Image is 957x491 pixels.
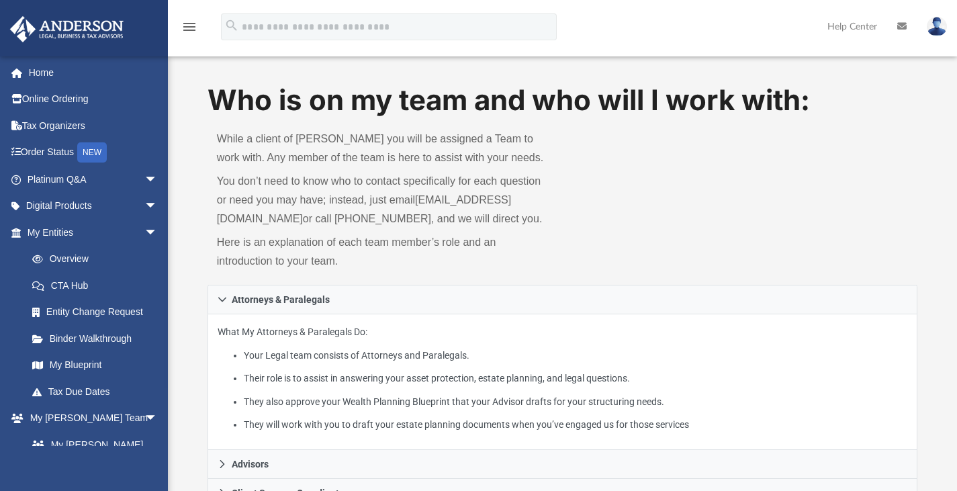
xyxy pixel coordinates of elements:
[208,450,918,479] a: Advisors
[232,295,330,304] span: Attorneys & Paralegals
[208,81,918,120] h1: Who is on my team and who will I work with:
[218,324,908,433] p: What My Attorneys & Paralegals Do:
[244,394,907,410] li: They also approve your Wealth Planning Blueprint that your Advisor drafts for your structuring ne...
[9,219,178,246] a: My Entitiesarrow_drop_down
[9,405,171,432] a: My [PERSON_NAME] Teamarrow_drop_down
[217,172,553,228] p: You don’t need to know who to contact specifically for each question or need you may have; instea...
[77,142,107,163] div: NEW
[217,233,553,271] p: Here is an explanation of each team member’s role and an introduction to your team.
[244,416,907,433] li: They will work with you to draft your estate planning documents when you’ve engaged us for those ...
[9,166,178,193] a: Platinum Q&Aarrow_drop_down
[244,347,907,364] li: Your Legal team consists of Attorneys and Paralegals.
[9,59,178,86] a: Home
[9,139,178,167] a: Order StatusNEW
[19,378,178,405] a: Tax Due Dates
[19,246,178,273] a: Overview
[6,16,128,42] img: Anderson Advisors Platinum Portal
[208,314,918,451] div: Attorneys & Paralegals
[232,459,269,469] span: Advisors
[19,299,178,326] a: Entity Change Request
[244,370,907,387] li: Their role is to assist in answering your asset protection, estate planning, and legal questions.
[19,431,165,474] a: My [PERSON_NAME] Team
[224,18,239,33] i: search
[217,194,511,224] a: [EMAIL_ADDRESS][DOMAIN_NAME]
[144,166,171,193] span: arrow_drop_down
[144,405,171,433] span: arrow_drop_down
[19,325,178,352] a: Binder Walkthrough
[927,17,947,36] img: User Pic
[181,26,197,35] a: menu
[19,272,178,299] a: CTA Hub
[9,86,178,113] a: Online Ordering
[9,112,178,139] a: Tax Organizers
[144,193,171,220] span: arrow_drop_down
[208,285,918,314] a: Attorneys & Paralegals
[181,19,197,35] i: menu
[217,130,553,167] p: While a client of [PERSON_NAME] you will be assigned a Team to work with. Any member of the team ...
[9,193,178,220] a: Digital Productsarrow_drop_down
[144,219,171,247] span: arrow_drop_down
[19,352,171,379] a: My Blueprint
